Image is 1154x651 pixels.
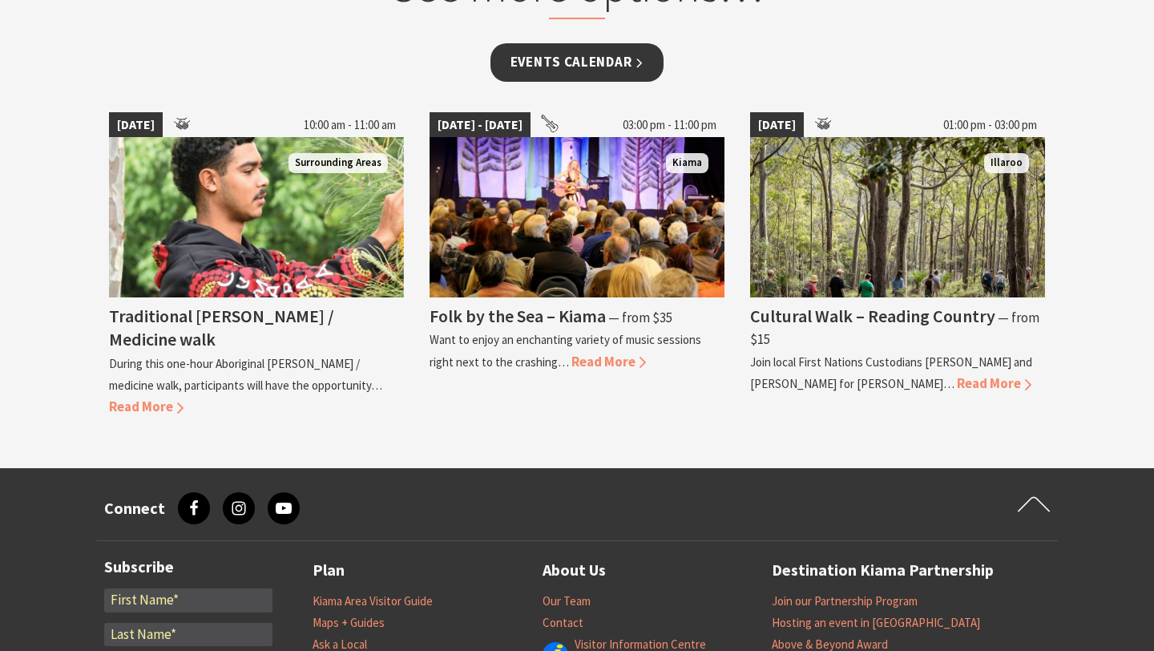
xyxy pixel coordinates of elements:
span: Illaroo [984,153,1029,173]
span: 03:00 pm - 11:00 pm [615,112,724,138]
a: Join our Partnership Program [772,593,918,609]
h4: Folk by the Sea – Kiama [430,305,606,327]
h4: Traditional [PERSON_NAME] / Medicine walk [109,305,334,350]
span: 01:00 pm - 03:00 pm [935,112,1045,138]
a: Contact [543,615,583,631]
input: First Name* [104,588,272,613]
span: Read More [571,353,646,370]
a: [DATE] - [DATE] 03:00 pm - 11:00 pm Folk by the Sea - Showground Pavilion Kiama Folk by the Sea –... [430,112,724,418]
span: [DATE] - [DATE] [430,112,531,138]
img: Folk by the Sea - Showground Pavilion [430,137,724,297]
a: [DATE] 01:00 pm - 03:00 pm Visitors walk in single file along the Buddawang Track Illaroo Cultura... [750,112,1045,418]
span: [DATE] [750,112,804,138]
a: Destination Kiama Partnership [772,557,994,584]
span: Kiama [666,153,708,173]
a: Our Team [543,593,591,609]
span: [DATE] [109,112,163,138]
a: [DATE] 10:00 am - 11:00 am Surrounding Areas Traditional [PERSON_NAME] / Medicine walk During thi... [109,112,404,418]
span: Read More [109,398,184,415]
a: Kiama Area Visitor Guide [313,593,433,609]
p: Join local First Nations Custodians [PERSON_NAME] and [PERSON_NAME] for [PERSON_NAME]… [750,354,1032,391]
span: 10:00 am - 11:00 am [296,112,404,138]
span: ⁠— from $35 [608,309,672,326]
h4: Cultural Walk – Reading Country [750,305,995,327]
span: Read More [957,374,1031,392]
a: Events Calendar [490,43,664,81]
a: Maps + Guides [313,615,385,631]
a: About Us [543,557,606,584]
input: Last Name* [104,623,272,647]
h3: Subscribe [104,557,272,576]
a: Hosting an event in [GEOGRAPHIC_DATA] [772,615,980,631]
p: Want to enjoy an enchanting variety of music sessions right next to the crashing… [430,332,701,369]
h3: Connect [104,499,165,518]
img: Visitors walk in single file along the Buddawang Track [750,137,1045,297]
p: During this one-hour Aboriginal [PERSON_NAME] / medicine walk, participants will have the opportu... [109,356,382,393]
a: Plan [313,557,345,584]
span: Surrounding Areas [288,153,388,173]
